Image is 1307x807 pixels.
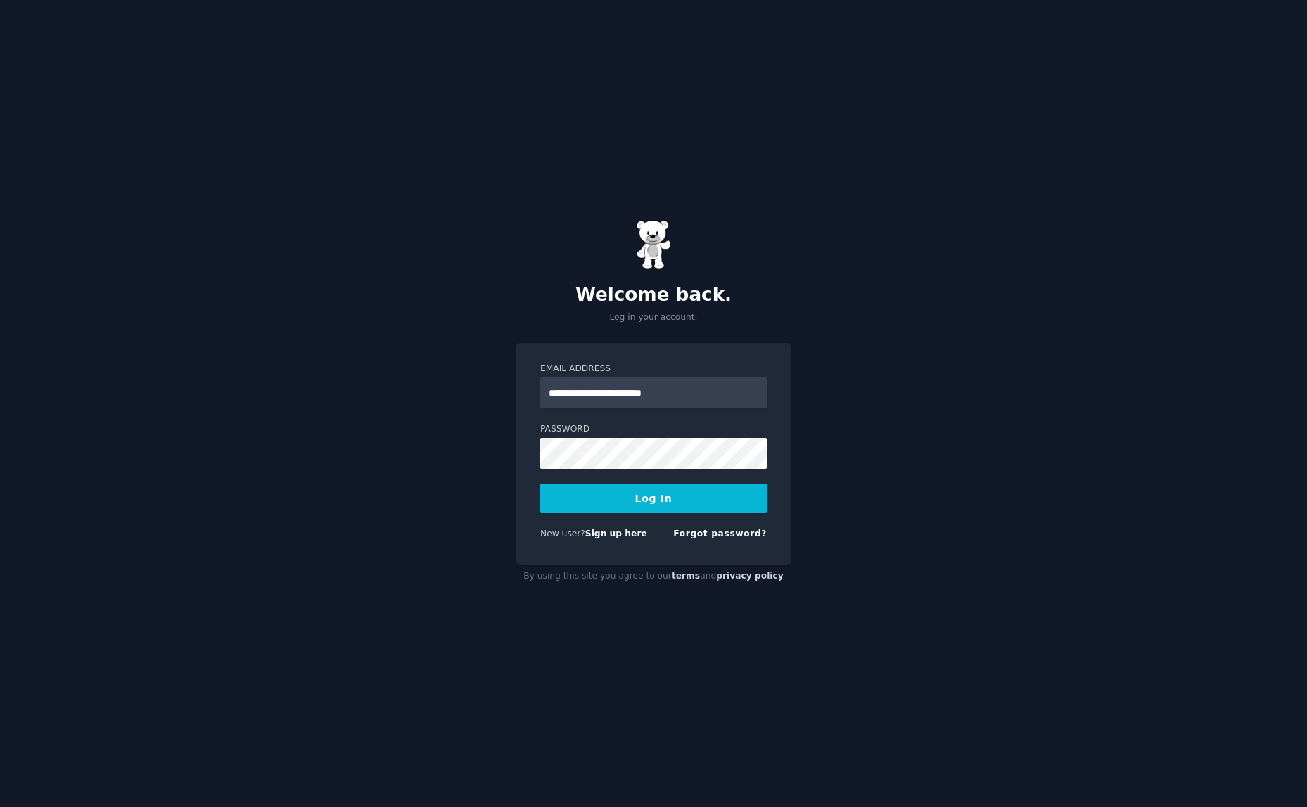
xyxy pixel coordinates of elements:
[673,529,767,538] a: Forgot password?
[540,484,767,513] button: Log In
[716,571,784,581] a: privacy policy
[516,284,791,306] h2: Welcome back.
[516,565,791,588] div: By using this site you agree to our and
[540,423,767,436] label: Password
[516,311,791,324] p: Log in your account.
[585,529,647,538] a: Sign up here
[672,571,700,581] a: terms
[636,220,671,269] img: Gummy Bear
[540,529,585,538] span: New user?
[540,363,767,375] label: Email Address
